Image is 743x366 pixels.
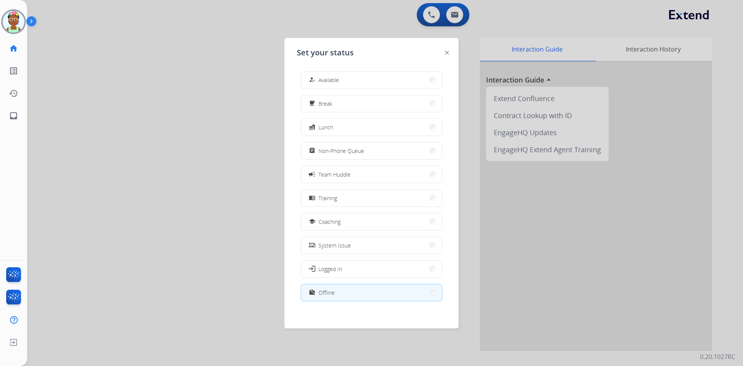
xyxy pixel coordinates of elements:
span: Non-Phone Queue [318,147,364,155]
span: System Issue [318,241,351,249]
span: Training [318,194,337,202]
mat-icon: work_off [309,289,315,296]
mat-icon: campaign [308,170,316,178]
span: Available [318,76,339,84]
mat-icon: how_to_reg [309,77,315,83]
button: Available [301,72,442,88]
button: Team Huddle [301,166,442,183]
p: 0.20.1027RC [700,352,735,361]
mat-icon: menu_book [309,195,315,201]
button: Lunch [301,119,442,136]
span: Team Huddle [318,170,351,179]
button: Break [301,95,442,112]
button: Non-Phone Queue [301,143,442,159]
mat-icon: free_breakfast [309,100,315,107]
button: Training [301,190,442,206]
mat-icon: school [309,218,315,225]
mat-icon: home [9,44,18,53]
span: Set your status [297,47,354,58]
button: System Issue [301,237,442,254]
mat-icon: history [9,89,18,98]
mat-icon: fastfood [309,124,315,131]
mat-icon: inbox [9,111,18,120]
button: Logged In [301,261,442,277]
img: close-button [445,51,449,55]
mat-icon: list_alt [9,66,18,76]
mat-icon: phonelink_off [309,242,315,249]
img: avatar [3,11,24,33]
span: Logged In [318,265,342,273]
span: Coaching [318,218,341,226]
span: Lunch [318,123,333,131]
button: Offline [301,284,442,301]
button: Coaching [301,213,442,230]
span: Break [318,100,332,108]
mat-icon: login [308,265,316,273]
span: Offline [318,289,335,297]
mat-icon: assignment [309,148,315,154]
